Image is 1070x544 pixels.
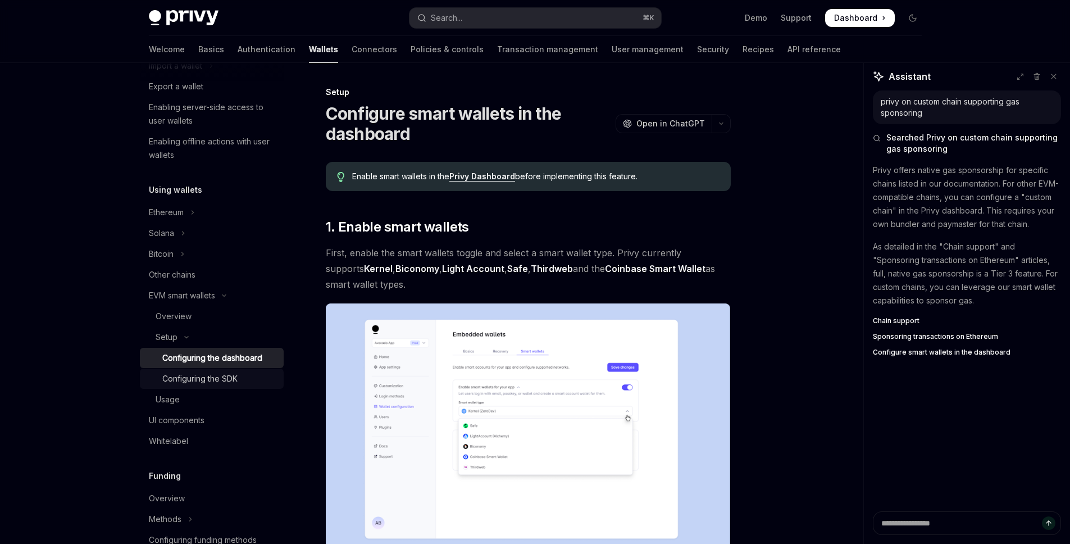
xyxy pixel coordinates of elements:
[337,172,345,182] svg: Tip
[352,171,719,182] span: Enable smart wallets in the before implementing this feature.
[140,265,284,285] a: Other chains
[140,223,284,243] button: Toggle Solana section
[149,183,202,197] h5: Using wallets
[449,171,515,182] a: Privy Dashboard
[238,36,295,63] a: Authentication
[825,9,895,27] a: Dashboard
[162,372,238,386] div: Configuring the SDK
[149,80,203,93] div: Export a wallet
[743,36,774,63] a: Recipes
[140,410,284,430] a: UI components
[612,36,684,63] a: User management
[326,218,469,236] span: 1. Enable smart wallets
[889,70,931,83] span: Assistant
[149,268,195,282] div: Other chains
[149,414,204,427] div: UI components
[140,244,284,264] button: Toggle Bitcoin section
[156,310,192,323] div: Overview
[873,348,1061,357] a: Configure smart wallets in the dashboard
[643,13,654,22] span: ⌘ K
[149,434,188,448] div: Whitelabel
[616,114,712,133] button: Open in ChatGPT
[326,245,731,292] span: First, enable the smart wallets toggle and select a smart wallet type. Privy currently supports ,...
[834,12,877,24] span: Dashboard
[605,263,705,275] a: Coinbase Smart Wallet
[781,12,812,24] a: Support
[636,118,705,129] span: Open in ChatGPT
[497,36,598,63] a: Transaction management
[149,10,218,26] img: dark logo
[309,36,338,63] a: Wallets
[140,97,284,131] a: Enabling server-side access to user wallets
[140,369,284,389] a: Configuring the SDK
[149,289,215,302] div: EVM smart wallets
[140,509,284,529] button: Toggle Methods section
[873,348,1010,357] span: Configure smart wallets in the dashboard
[442,263,504,275] a: Light Account
[873,332,1061,341] a: Sponsoring transactions on Ethereum
[507,263,528,275] a: Safe
[156,393,180,406] div: Usage
[531,263,573,275] a: Thirdweb
[904,9,922,27] button: Toggle dark mode
[198,36,224,63] a: Basics
[364,263,393,275] a: Kernel
[745,12,767,24] a: Demo
[395,263,439,275] a: Biconomy
[149,247,174,261] div: Bitcoin
[149,226,174,240] div: Solana
[886,132,1061,155] span: Searched Privy on custom chain supporting gas sponsoring
[140,389,284,410] a: Usage
[352,36,397,63] a: Connectors
[1042,516,1055,530] button: Send message
[140,488,284,509] a: Overview
[162,351,262,365] div: Configuring the dashboard
[149,513,181,526] div: Methods
[149,36,185,63] a: Welcome
[873,511,1061,535] textarea: Ask a question...
[140,202,284,223] button: Toggle Ethereum section
[873,164,1061,231] p: Privy offers native gas sponsorship for specific chains listed in our documentation. For other EV...
[873,316,919,325] span: Chain support
[140,285,284,306] button: Toggle EVM smart wallets section
[149,492,185,505] div: Overview
[140,306,284,327] a: Overview
[156,330,177,344] div: Setup
[873,132,1061,155] button: Searched Privy on custom chain supporting gas sponsoring
[326,103,611,144] h1: Configure smart wallets in the dashboard
[149,469,181,483] h5: Funding
[881,96,1053,119] div: privy on custom chain supporting gas sponsoring
[411,36,484,63] a: Policies & controls
[787,36,841,63] a: API reference
[326,87,731,98] div: Setup
[140,132,284,165] a: Enabling offline actions with user wallets
[140,348,284,368] a: Configuring the dashboard
[409,8,661,28] button: Open search
[140,76,284,97] a: Export a wallet
[149,135,277,162] div: Enabling offline actions with user wallets
[140,431,284,451] a: Whitelabel
[149,206,184,219] div: Ethereum
[149,101,277,128] div: Enabling server-side access to user wallets
[873,316,1061,325] a: Chain support
[431,11,462,25] div: Search...
[873,332,998,341] span: Sponsoring transactions on Ethereum
[140,327,284,347] button: Toggle Setup section
[697,36,729,63] a: Security
[873,240,1061,307] p: As detailed in the "Chain support" and "Sponsoring transactions on Ethereum" articles, full, nati...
